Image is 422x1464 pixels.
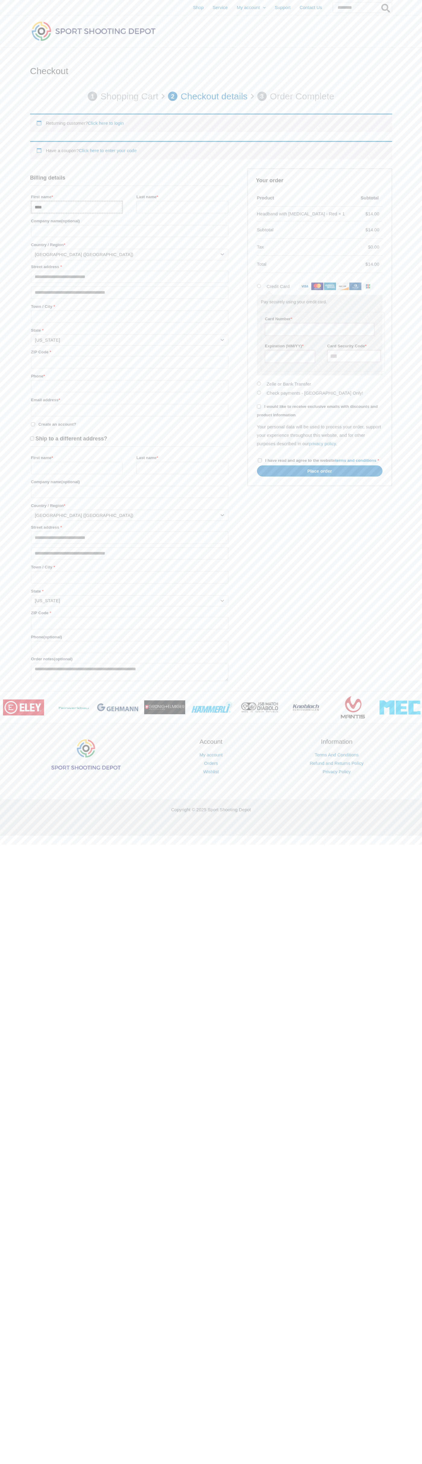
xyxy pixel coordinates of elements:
img: visa [299,283,311,290]
label: Company name [31,217,228,225]
label: Last name [136,193,228,201]
span: 1 [88,92,97,101]
nav: Account [156,751,266,776]
button: Place order [257,465,382,477]
a: Orders [204,761,218,766]
span: (optional) [43,635,62,639]
img: brand logo [3,699,44,715]
th: Total [257,256,358,273]
th: Tax [257,239,358,256]
h2: Account [156,737,266,746]
bdi: 0.00 [368,244,379,249]
label: Street address [31,523,228,531]
nav: Information [281,751,392,776]
a: 2 Checkout details [168,88,248,105]
strong: × 1 [338,210,345,218]
p: Your personal data will be used to process your order, support your experience throughout this we... [257,423,382,448]
abbr: required [377,458,379,463]
img: dinersclub [349,283,361,290]
th: Product [257,189,358,207]
a: privacy policy [309,441,336,446]
aside: Footer Widget 3 [281,737,392,776]
label: Credit Card [267,284,374,289]
h2: Information [281,737,392,746]
span: United States (US) [35,252,219,258]
p: Copyright © 2025 Sport Shooting Depot [30,806,392,814]
label: Country / Region [31,241,228,249]
a: My account [199,752,223,757]
label: State [31,326,228,334]
label: Expiration (MM/YY) [265,342,318,350]
label: Check payments - [GEOGRAPHIC_DATA] Only! [267,390,363,396]
input: Create an account? [31,422,35,426]
span: Create an account? [38,422,76,427]
img: amex [324,283,336,290]
label: Company name [31,478,228,486]
bdi: 14.00 [366,211,379,216]
a: Click here to login [88,120,124,126]
span: (optional) [61,480,80,484]
label: Town / City [31,563,228,571]
a: Terms And Conditions [315,752,359,757]
form: Checkout [30,168,392,691]
a: Enter your coupon code [79,148,137,153]
input: Ship to a different address? [30,436,34,440]
label: Street address [31,263,228,271]
span: State [31,595,228,606]
p: Checkout details [181,88,248,105]
label: First name [31,454,123,462]
a: Wishlist [203,769,219,774]
input: I have read and agree to the websiteterms and conditions * [258,458,262,462]
bdi: 14.00 [366,227,379,232]
label: Phone [31,633,228,641]
label: Phone [31,372,228,380]
img: Sport Shooting Depot [30,20,157,42]
a: terms and conditions [335,458,376,463]
label: Email address [31,396,228,404]
span: $ [366,261,368,267]
img: jcb [362,283,374,290]
span: (optional) [54,657,72,661]
input: I would like to receive exclusive emails with discounts and product information [257,405,261,408]
p: Pay securely using your credit card. [261,299,378,305]
span: 2 [168,92,178,101]
span: I have read and agree to the website [265,458,376,463]
h3: Billing details [30,168,229,186]
label: Zelle or Bank Transfer [267,381,311,386]
span: Michigan [35,337,219,343]
div: Have a coupon? [30,141,392,159]
aside: Footer Widget 2 [156,737,266,776]
fieldset: Payment Info [261,312,384,371]
th: Subtotal [358,189,382,207]
span: Country / Region [31,510,228,521]
span: United States (US) [35,512,219,518]
span: $ [366,227,368,232]
label: Order notes [31,655,228,663]
label: Card Number [265,315,381,323]
img: discover [337,283,349,290]
span: Ship to a different address? [36,436,107,442]
label: First name [31,193,123,201]
th: Subtotal [257,221,358,239]
span: I would like to receive exclusive emails with discounts and product information [257,404,378,417]
label: Town / City [31,302,228,311]
span: $ [366,211,368,216]
span: Michigan [35,598,219,604]
span: (optional) [61,219,80,223]
button: Search [380,2,392,13]
div: Headband with [MEDICAL_DATA] - Red [257,210,337,218]
span: $ [368,244,370,249]
bdi: 14.00 [366,261,379,267]
div: Returning customer? [30,114,392,132]
a: Privacy Policy [322,769,351,774]
label: ZIP Code [31,609,228,617]
p: Shopping Cart [100,88,158,105]
label: Card Security Code [327,342,381,350]
label: State [31,587,228,595]
span: Country / Region [31,249,228,260]
h3: Your order [247,168,392,189]
span: State [31,334,228,346]
a: Refund and Returns Policy [310,761,363,766]
label: ZIP Code [31,348,228,356]
aside: Footer Widget 1 [30,737,141,786]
